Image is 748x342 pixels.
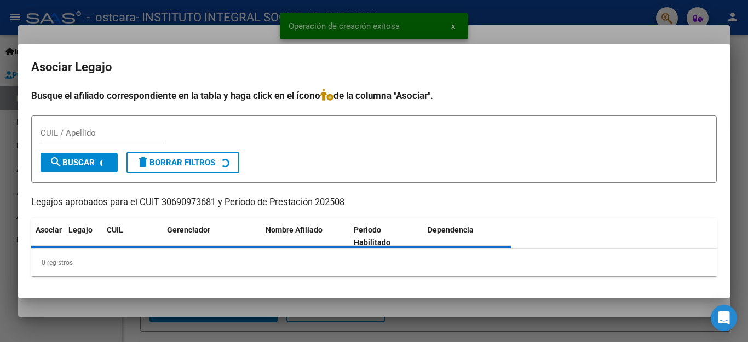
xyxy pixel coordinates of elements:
[711,305,737,331] div: Open Intercom Messenger
[31,249,717,276] div: 0 registros
[31,89,717,103] h4: Busque el afiliado correspondiente en la tabla y haga click en el ícono de la columna "Asociar".
[107,225,123,234] span: CUIL
[349,218,423,254] datatable-header-cell: Periodo Habilitado
[167,225,210,234] span: Gerenciador
[354,225,390,247] span: Periodo Habilitado
[31,196,717,210] p: Legajos aprobados para el CUIT 30690973681 y Período de Prestación 202508
[64,218,102,254] datatable-header-cell: Legajo
[31,218,64,254] datatable-header-cell: Asociar
[266,225,323,234] span: Nombre Afiliado
[49,155,62,169] mat-icon: search
[163,218,261,254] datatable-header-cell: Gerenciador
[31,57,717,78] h2: Asociar Legajo
[261,218,349,254] datatable-header-cell: Nombre Afiliado
[68,225,93,234] span: Legajo
[41,153,118,172] button: Buscar
[423,218,511,254] datatable-header-cell: Dependencia
[49,158,95,167] span: Buscar
[36,225,62,234] span: Asociar
[126,152,239,173] button: Borrar Filtros
[102,218,163,254] datatable-header-cell: CUIL
[136,158,215,167] span: Borrar Filtros
[136,155,149,169] mat-icon: delete
[428,225,474,234] span: Dependencia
